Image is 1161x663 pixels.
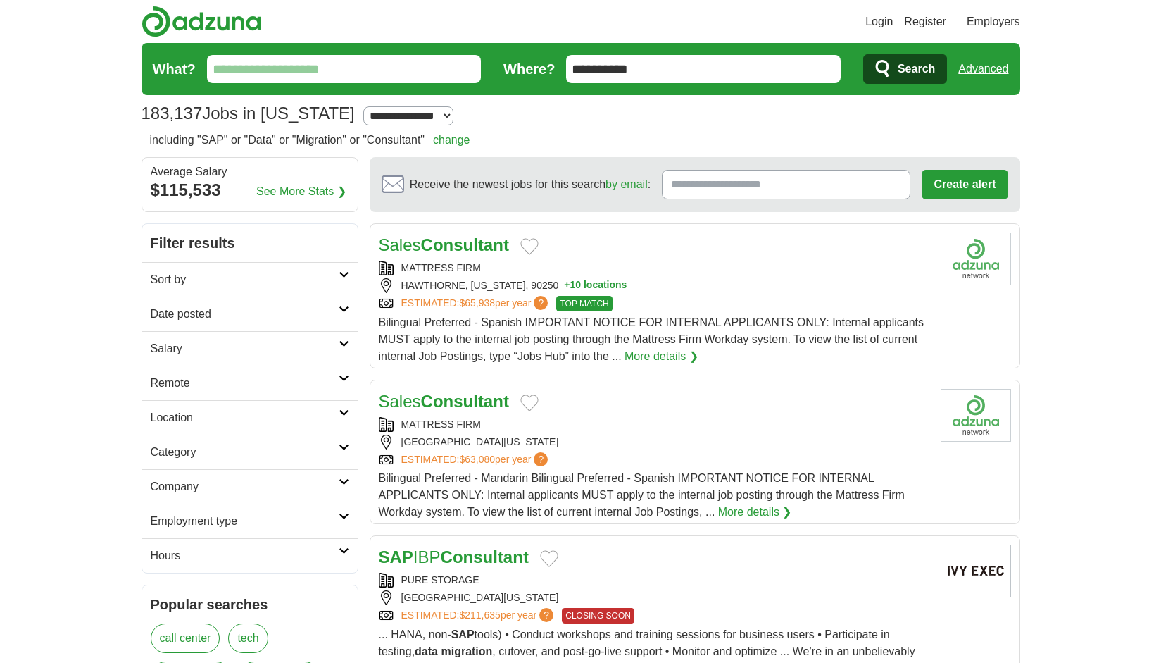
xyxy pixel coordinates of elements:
h2: Salary [151,340,339,357]
span: Bilingual Preferred - Spanish IMPORTANT NOTICE FOR INTERNAL APPLICANTS ONLY: Internal applicants ... [379,316,924,362]
h2: Popular searches [151,594,349,615]
a: change [433,134,470,146]
img: Company logo [941,545,1011,597]
a: Company [142,469,358,504]
h1: Jobs in [US_STATE] [142,104,355,123]
a: Employment type [142,504,358,538]
strong: Consultant [421,392,509,411]
span: Bilingual Preferred - Mandarin Bilingual Preferred - Spanish IMPORTANT NOTICE FOR INTERNAL APPLIC... [379,472,905,518]
a: Hours [142,538,358,573]
button: Search [863,54,947,84]
strong: SAP [451,628,475,640]
a: Advanced [958,55,1008,83]
a: See More Stats ❯ [256,183,346,200]
span: 183,137 [142,101,203,126]
img: Company logo [941,233,1011,285]
a: Remote [142,366,358,400]
div: $115,533 [151,178,349,203]
a: tech [228,624,268,653]
span: ? [534,452,548,466]
h2: Date posted [151,306,339,323]
a: SAPIBPConsultant [379,547,529,566]
span: ? [534,296,548,310]
label: What? [153,58,196,80]
a: call center [151,624,220,653]
a: Sort by [142,262,358,297]
strong: Consultant [441,547,529,566]
strong: SAP [379,547,413,566]
a: More details ❯ [718,504,792,521]
span: Search [898,55,935,83]
button: Add to favorite jobs [520,238,539,255]
h2: Hours [151,547,339,564]
label: Where? [503,58,555,80]
h2: Sort by [151,271,339,288]
strong: migration [441,645,492,657]
a: More details ❯ [625,348,698,365]
div: MATTRESS FIRM [379,261,929,275]
a: by email [605,178,648,190]
a: Employers [967,13,1020,30]
span: + [564,278,570,293]
a: ESTIMATED:$63,080per year? [401,452,551,467]
div: [GEOGRAPHIC_DATA][US_STATE] [379,435,929,450]
button: Add to favorite jobs [520,395,539,411]
div: PURE STORAGE [379,573,929,588]
h2: Remote [151,375,339,392]
div: MATTRESS FIRM [379,417,929,432]
a: SalesConsultant [379,392,509,411]
div: [GEOGRAPHIC_DATA][US_STATE] [379,590,929,605]
div: HAWTHORNE, [US_STATE], 90250 [379,278,929,293]
span: $211,635 [459,609,500,621]
a: Salary [142,331,358,366]
h2: Employment type [151,513,339,530]
img: Adzuna logo [142,6,261,37]
span: CLOSING SOON [562,608,634,624]
h2: including "SAP" or "Data" or "Migration" or "Consultant" [150,132,470,149]
span: $63,080 [459,454,495,465]
button: +10 locations [564,278,627,293]
h2: Company [151,478,339,495]
button: Add to favorite jobs [540,550,558,567]
span: ? [539,608,553,622]
a: ESTIMATED:$211,635per year? [401,608,557,624]
span: Receive the newest jobs for this search : [410,176,651,193]
a: ESTIMATED:$65,938per year? [401,296,551,311]
span: TOP MATCH [556,296,612,311]
a: Date posted [142,297,358,331]
h2: Category [151,444,339,461]
strong: data [415,645,438,657]
a: SalesConsultant [379,235,509,254]
a: Register [904,13,946,30]
h2: Filter results [142,224,358,262]
h2: Location [151,409,339,426]
a: Category [142,435,358,469]
div: Average Salary [151,166,349,178]
span: $65,938 [459,297,495,309]
button: Create alert [922,170,1008,199]
a: Login [865,13,893,30]
img: Company logo [941,389,1011,442]
strong: Consultant [421,235,509,254]
a: Location [142,400,358,435]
